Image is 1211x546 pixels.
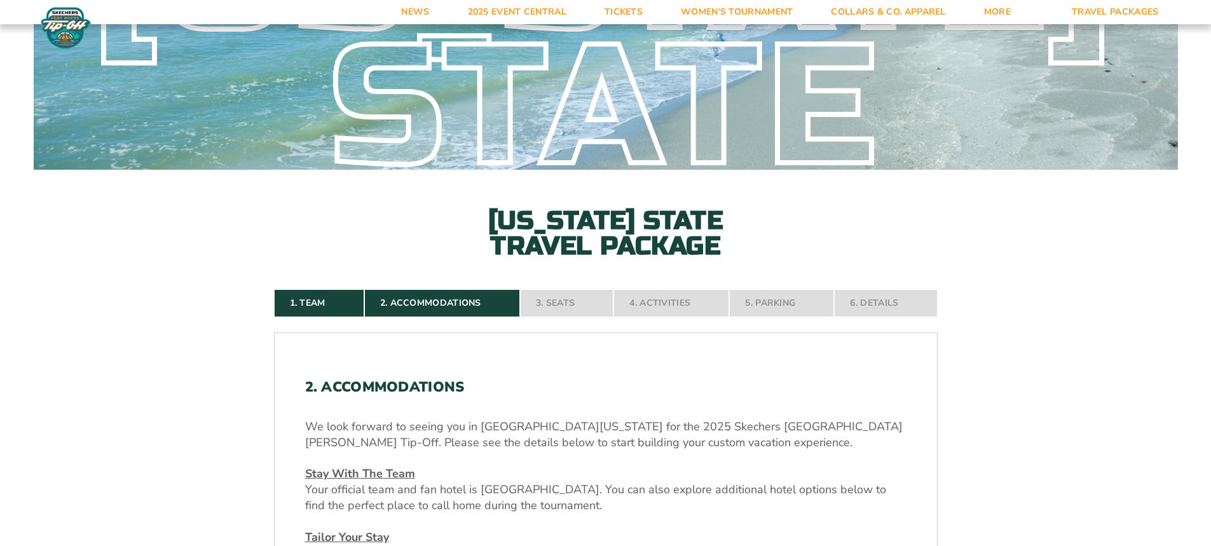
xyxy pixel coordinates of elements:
h2: 2. Accommodations [305,379,907,395]
h2: [US_STATE] State Travel Package [466,208,746,259]
u: Stay With The Team [305,466,415,481]
a: 1. Team [274,289,364,317]
u: Tailor Your Stay [305,529,389,545]
img: Fort Myers Tip-Off [38,6,93,50]
span: Your official team and fan hotel is [GEOGRAPHIC_DATA]. You can also explore additional hotel opti... [305,482,886,513]
p: We look forward to seeing you in [GEOGRAPHIC_DATA][US_STATE] for the 2025 Skechers [GEOGRAPHIC_DA... [305,419,907,451]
